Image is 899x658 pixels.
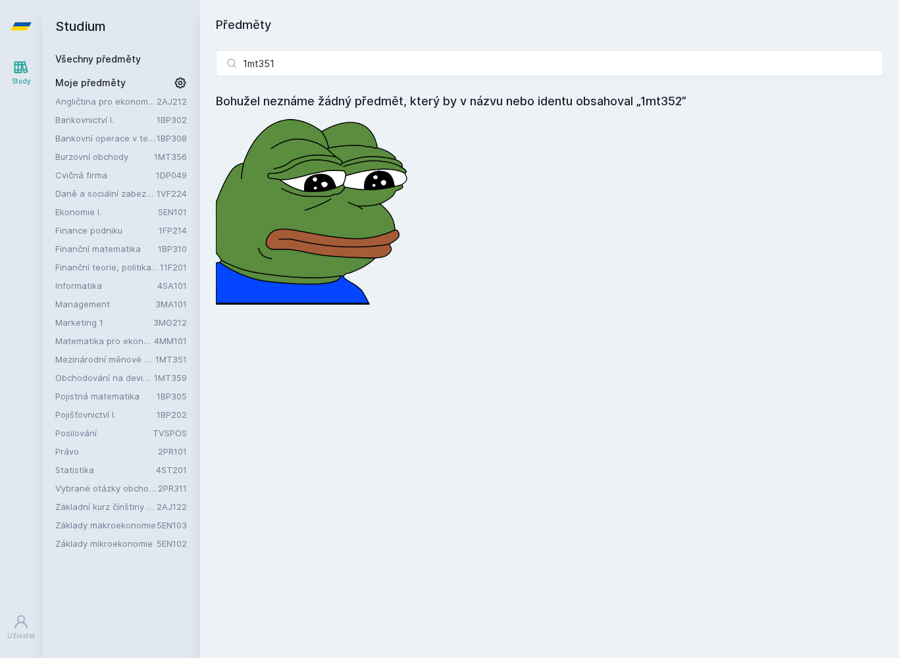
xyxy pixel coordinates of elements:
a: Všechny předměty [55,53,141,64]
a: Daně a sociální zabezpečení [55,187,157,200]
a: Angličtina pro ekonomická studia 2 (B2/C1) [55,95,157,108]
a: 1FP214 [159,225,187,236]
a: 2PR311 [158,483,187,493]
a: 4SA101 [157,280,187,291]
a: Statistika [55,463,156,476]
a: 11F201 [160,262,187,272]
a: 3MA101 [155,299,187,309]
input: Název nebo ident předmětu… [216,50,883,76]
a: Matematika pro ekonomy [55,334,154,347]
a: 4ST201 [156,465,187,475]
a: 1MT351 [155,354,187,365]
a: Cvičná firma [55,168,156,182]
a: Posilování [55,426,153,440]
a: Management [55,297,155,311]
a: 4MM101 [154,336,187,346]
h4: Bohužel neznáme žádný předmět, který by v názvu nebo identu obsahoval „1mt352” [216,92,883,111]
a: Finanční teorie, politika a instituce [55,261,160,274]
a: 1BP310 [158,243,187,254]
a: Burzovní obchody [55,150,154,163]
a: Bankovní operace v teorii a praxi [55,132,157,145]
a: 2PR101 [158,446,187,457]
a: 1BP305 [157,391,187,401]
a: 1MT359 [154,372,187,383]
a: Vybrané otázky obchodního práva [55,482,158,495]
a: 1VF224 [157,188,187,199]
a: 3MG212 [153,317,187,328]
a: 5EN101 [158,207,187,217]
a: 1BP302 [157,114,187,125]
div: Study [12,76,31,86]
a: 2AJ122 [157,501,187,512]
a: Základní kurz čínštiny B (A1) [55,500,157,513]
a: 5EN102 [157,538,187,549]
a: Základy mikroekonomie [55,537,157,550]
a: 1BP308 [157,133,187,143]
a: Bankovnictví I. [55,113,157,126]
a: 2AJ212 [157,96,187,107]
a: Uživatel [3,607,39,647]
a: Právo [55,445,158,458]
img: error_picture.png [216,111,413,305]
a: Finance podniku [55,224,159,237]
div: Uživatel [7,631,35,641]
a: 1DP049 [156,170,187,180]
a: Obchodování na devizovém trhu [55,371,154,384]
a: 5EN103 [157,520,187,530]
a: TVSPOS [153,428,187,438]
a: Ekonomie I. [55,205,158,218]
a: Study [3,53,39,93]
a: 1BP202 [157,409,187,420]
a: Pojišťovnictví I. [55,408,157,421]
h1: Předměty [216,16,883,34]
a: Finanční matematika [55,242,158,255]
a: Marketing 1 [55,316,153,329]
a: Informatika [55,279,157,292]
a: Pojistná matematika [55,390,157,403]
a: 1MT356 [154,151,187,162]
span: Moje předměty [55,76,126,89]
a: Základy makroekonomie [55,519,157,532]
a: Mezinárodní měnové a finanční instituce [55,353,155,366]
